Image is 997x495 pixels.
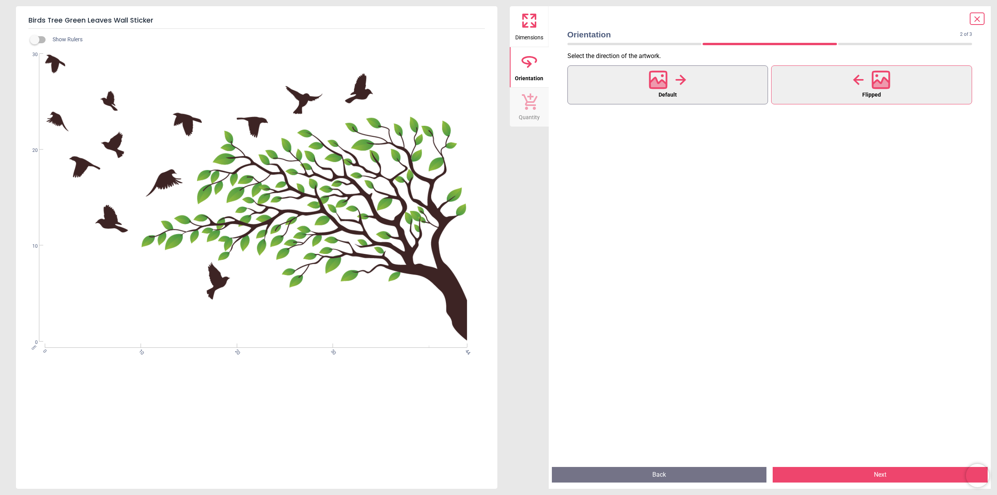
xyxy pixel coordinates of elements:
[233,348,238,353] span: 20
[567,52,979,60] p: Select the direction of the artwork .
[35,35,497,44] div: Show Rulers
[28,12,485,29] h5: Birds Tree Green Leaves Wall Sticker
[966,464,989,487] iframe: Brevo live chat
[771,65,972,104] button: Flipped
[567,65,768,104] button: Default
[519,110,540,122] span: Quantity
[567,29,960,40] span: Orientation
[30,344,37,351] span: cm
[515,30,543,42] span: Dimensions
[659,90,677,100] span: Default
[23,51,38,58] span: 30
[960,31,972,38] span: 2 of 3
[862,90,881,100] span: Flipped
[41,348,46,353] span: 0
[510,88,549,127] button: Quantity
[329,348,334,353] span: 30
[463,348,469,353] span: 44
[137,348,142,353] span: 10
[510,47,549,88] button: Orientation
[552,467,767,483] button: Back
[23,339,38,346] span: 0
[23,243,38,250] span: 10
[23,147,38,154] span: 20
[773,467,988,483] button: Next
[510,6,549,47] button: Dimensions
[515,71,543,83] span: Orientation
